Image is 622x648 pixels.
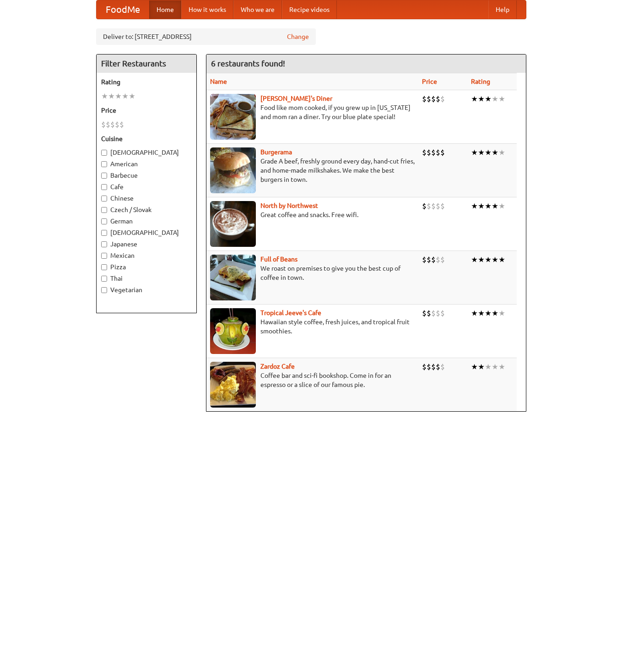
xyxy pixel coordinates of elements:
[485,94,492,104] li: ★
[101,287,107,293] input: Vegetarian
[485,308,492,318] li: ★
[492,308,498,318] li: ★
[431,201,436,211] li: $
[436,308,440,318] li: $
[492,147,498,158] li: ★
[110,120,115,130] li: $
[210,94,256,140] img: sallys.jpg
[101,159,192,169] label: American
[210,210,415,219] p: Great coffee and snacks. Free wifi.
[101,91,108,101] li: ★
[431,147,436,158] li: $
[108,91,115,101] li: ★
[260,309,321,316] a: Tropical Jeeve's Cafe
[478,362,485,372] li: ★
[436,94,440,104] li: $
[488,0,517,19] a: Help
[471,255,478,265] li: ★
[498,362,505,372] li: ★
[478,94,485,104] li: ★
[101,241,107,247] input: Japanese
[101,253,107,259] input: Mexican
[210,264,415,282] p: We roast on premises to give you the best cup of coffee in town.
[436,362,440,372] li: $
[471,147,478,158] li: ★
[471,362,478,372] li: ★
[210,147,256,193] img: burgerama.jpg
[101,171,192,180] label: Barbecue
[211,59,285,68] ng-pluralize: 6 restaurants found!
[471,308,478,318] li: ★
[498,308,505,318] li: ★
[485,362,492,372] li: ★
[427,362,431,372] li: $
[422,362,427,372] li: $
[422,78,437,85] a: Price
[210,201,256,247] img: north.jpg
[101,194,192,203] label: Chinese
[101,230,107,236] input: [DEMOGRAPHIC_DATA]
[101,218,107,224] input: German
[101,217,192,226] label: German
[440,147,445,158] li: $
[471,94,478,104] li: ★
[260,202,318,209] a: North by Northwest
[260,256,297,263] a: Full of Beans
[492,201,498,211] li: ★
[97,54,196,73] h4: Filter Restaurants
[427,255,431,265] li: $
[427,308,431,318] li: $
[282,0,337,19] a: Recipe videos
[210,308,256,354] img: jeeves.jpg
[422,147,427,158] li: $
[498,94,505,104] li: ★
[101,148,192,157] label: [DEMOGRAPHIC_DATA]
[498,147,505,158] li: ★
[422,201,427,211] li: $
[101,262,192,272] label: Pizza
[436,147,440,158] li: $
[101,285,192,294] label: Vegetarian
[101,251,192,260] label: Mexican
[210,255,256,300] img: beans.jpg
[492,362,498,372] li: ★
[422,94,427,104] li: $
[101,276,107,282] input: Thai
[431,255,436,265] li: $
[492,94,498,104] li: ★
[260,148,292,156] b: Burgerama
[498,255,505,265] li: ★
[101,134,192,143] h5: Cuisine
[129,91,135,101] li: ★
[485,201,492,211] li: ★
[436,201,440,211] li: $
[101,77,192,87] h5: Rating
[422,255,427,265] li: $
[149,0,181,19] a: Home
[260,363,295,370] a: Zardoz Cafe
[181,0,233,19] a: How it works
[471,201,478,211] li: ★
[431,362,436,372] li: $
[287,32,309,41] a: Change
[431,94,436,104] li: $
[101,264,107,270] input: Pizza
[260,95,332,102] b: [PERSON_NAME]'s Diner
[478,201,485,211] li: ★
[485,255,492,265] li: ★
[101,150,107,156] input: [DEMOGRAPHIC_DATA]
[101,182,192,191] label: Cafe
[478,147,485,158] li: ★
[210,362,256,408] img: zardoz.jpg
[440,362,445,372] li: $
[427,147,431,158] li: $
[498,201,505,211] li: ★
[440,201,445,211] li: $
[101,106,192,115] h5: Price
[122,91,129,101] li: ★
[101,207,107,213] input: Czech / Slovak
[485,147,492,158] li: ★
